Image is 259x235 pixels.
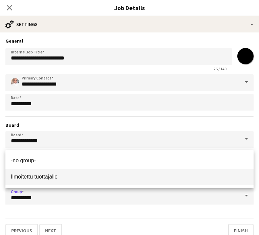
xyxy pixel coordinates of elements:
[11,174,58,180] span: Ilmoitettu tuottajalle
[208,66,232,71] span: 26 / 140
[5,122,254,128] h3: Board
[11,158,36,163] span: -no group-
[5,38,254,44] h3: General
